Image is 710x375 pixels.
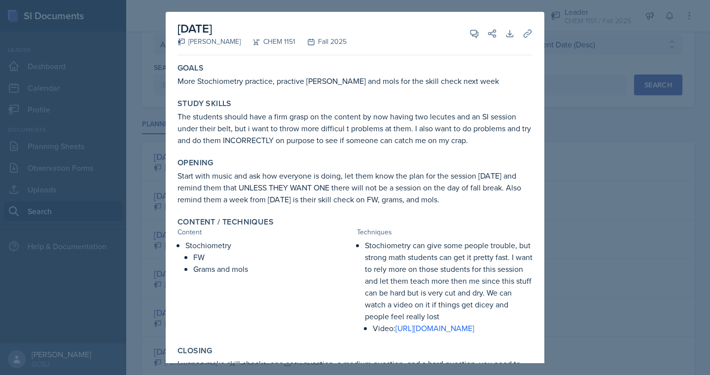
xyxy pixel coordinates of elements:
p: Start with music and ask how everyone is doing, let them know the plan for the session [DATE] and... [177,170,532,205]
p: Video: [373,322,532,334]
label: Opening [177,158,213,168]
label: Content / Techniques [177,217,274,227]
p: FW [193,251,353,263]
label: Study Skills [177,99,232,109]
p: Stochiometry [185,239,353,251]
p: Stochiometry can give some people trouble, but strong math students can get it pretty fast. I wan... [365,239,532,322]
p: The students should have a firm grasp on the content by now having two lecutes and an SI session ... [177,111,532,146]
label: Closing [177,346,213,356]
h2: [DATE] [177,20,347,37]
label: Goals [177,63,204,73]
div: Techniques [357,227,532,237]
div: [PERSON_NAME] [177,37,241,47]
div: Fall 2025 [295,37,347,47]
p: Grams and mols [193,263,353,275]
div: CHEM 1151 [241,37,295,47]
a: [URL][DOMAIN_NAME] [395,323,474,334]
p: More Stochiometry practice, practive [PERSON_NAME] and mols for the skill check next week [177,75,532,87]
div: Content [177,227,353,237]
